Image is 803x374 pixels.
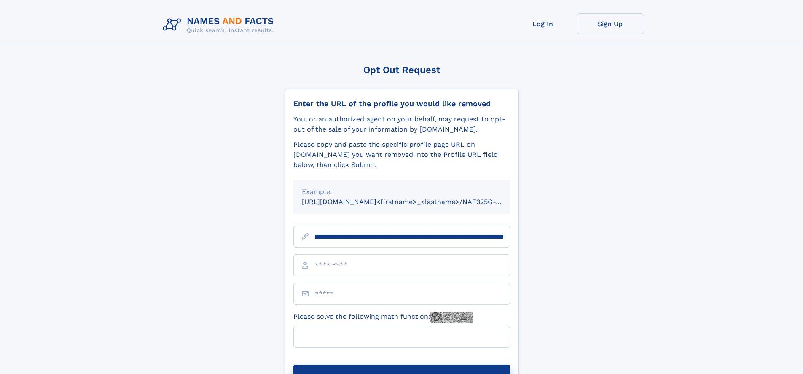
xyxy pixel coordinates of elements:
[285,65,519,75] div: Opt Out Request
[509,13,577,34] a: Log In
[159,13,281,36] img: Logo Names and Facts
[302,187,502,197] div: Example:
[293,140,510,170] div: Please copy and paste the specific profile page URL on [DOMAIN_NAME] you want removed into the Pr...
[293,312,473,323] label: Please solve the following math function:
[293,99,510,108] div: Enter the URL of the profile you would like removed
[293,114,510,135] div: You, or an authorized agent on your behalf, may request to opt-out of the sale of your informatio...
[302,198,526,206] small: [URL][DOMAIN_NAME]<firstname>_<lastname>/NAF325G-xxxxxxxx
[577,13,644,34] a: Sign Up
